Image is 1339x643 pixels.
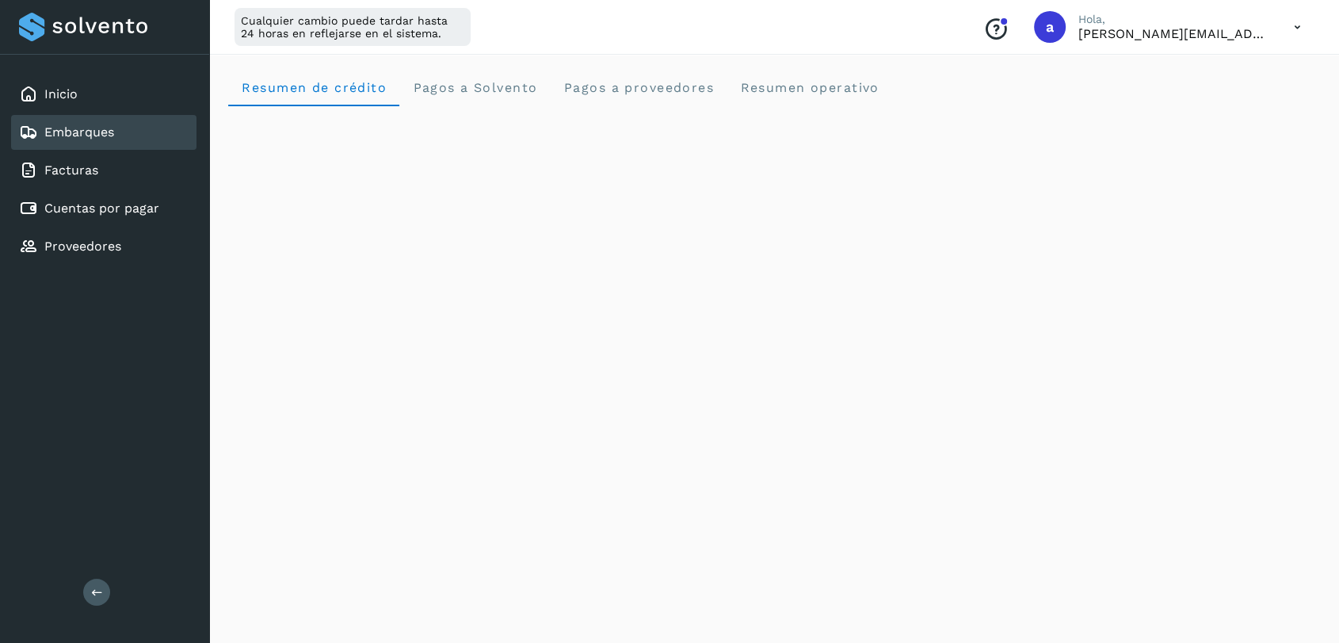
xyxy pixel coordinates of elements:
p: aldo@solvento.mx [1078,26,1268,41]
a: Proveedores [44,239,121,254]
span: Resumen operativo [739,80,879,95]
a: Cuentas por pagar [44,201,159,216]
span: Pagos a proveedores [563,80,714,95]
div: Proveedores [11,229,196,264]
a: Facturas [44,163,98,178]
div: Cualquier cambio puede tardar hasta 24 horas en reflejarse en el sistema. [235,8,471,46]
a: Embarques [44,124,114,140]
div: Facturas [11,153,196,188]
div: Cuentas por pagar [11,191,196,226]
span: Pagos a Solvento [412,80,537,95]
span: Resumen de crédito [241,80,387,95]
p: Hola, [1078,13,1268,26]
div: Inicio [11,77,196,112]
div: Embarques [11,115,196,150]
a: Inicio [44,86,78,101]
